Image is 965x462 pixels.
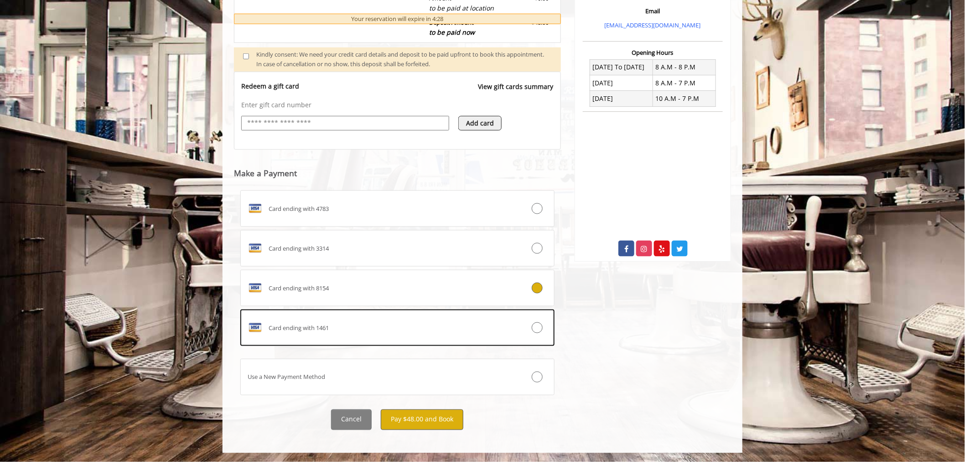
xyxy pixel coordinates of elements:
[590,59,653,75] td: [DATE] To [DATE]
[234,169,297,178] label: Make a Payment
[653,75,716,91] td: 8 A.M - 7 P.M
[269,283,329,293] span: Card ending with 8154
[430,28,475,37] span: to be paid now
[605,21,701,29] a: [EMAIL_ADDRESS][DOMAIN_NAME]
[234,14,561,24] div: Your reservation will expire in 4:28
[248,201,262,216] img: VISA
[590,75,653,91] td: [DATE]
[241,372,502,382] div: Use a New Payment Method
[248,281,262,295] img: VISA
[248,320,262,335] img: VISA
[478,82,554,100] a: View gift cards summary
[331,409,372,430] button: Cancel
[458,116,502,131] button: Add card
[269,244,329,253] span: Card ending with 3314
[381,409,463,430] button: Pay $48.00 and Book
[241,100,554,110] p: Enter gift card number
[507,18,549,37] div: $48.00
[256,50,552,69] div: Kindly consent: We need your credit card details and deposit to be paid upfront to book this appo...
[241,82,299,91] p: Redeem a gift card
[583,49,723,56] h3: Opening Hours
[585,8,721,14] h3: Email
[430,3,500,13] div: to be paid at location
[653,59,716,75] td: 8 A.M - 8 P.M
[653,91,716,106] td: 10 A.M - 7 P.M
[430,18,475,37] b: Deposit Amount
[240,359,555,395] label: Use a New Payment Method
[269,204,329,214] span: Card ending with 4783
[248,241,262,256] img: VISA
[269,323,329,333] span: Card ending with 1461
[590,91,653,106] td: [DATE]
